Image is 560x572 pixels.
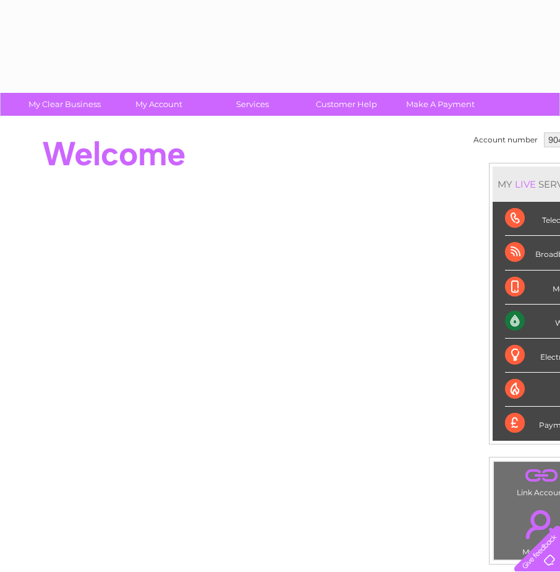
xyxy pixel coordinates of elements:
[389,93,491,116] a: Make A Payment
[202,93,303,116] a: Services
[470,129,541,150] td: Account number
[108,93,210,116] a: My Account
[295,93,397,116] a: Customer Help
[14,93,116,116] a: My Clear Business
[512,178,538,190] div: LIVE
